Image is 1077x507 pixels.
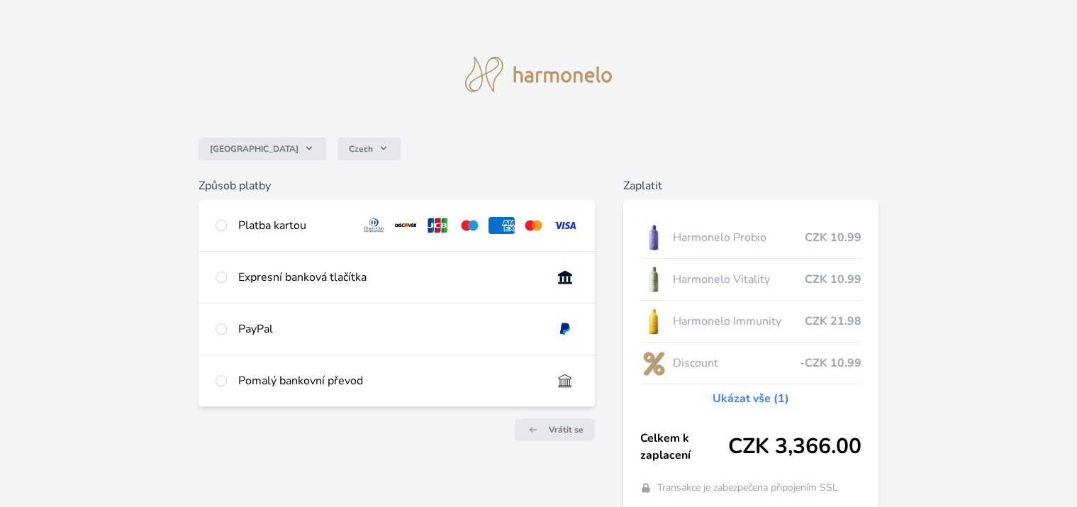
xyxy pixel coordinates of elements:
[800,355,861,372] span: -CZK 10.99
[640,303,667,339] img: IMMUNITY_se_stinem_x-lo.jpg
[552,372,579,389] img: bankTransfer_IBAN.svg
[728,434,861,459] span: CZK 3,366.00
[425,217,451,234] img: jcb.svg
[640,220,667,255] img: CLEAN_PROBIO_se_stinem_x-lo.jpg
[238,372,541,389] div: Pomalý bankovní převod
[515,418,595,441] a: Vrátit se
[520,217,547,234] img: mc.svg
[238,321,541,338] div: PayPal
[640,262,667,297] img: CLEAN_VITALITY_se_stinem_x-lo.jpg
[465,57,613,92] img: logo.svg
[337,138,401,160] button: Czech
[623,177,878,194] h6: Zaplatit
[805,271,861,288] span: CZK 10.99
[361,217,387,234] img: diners.svg
[640,345,667,381] img: discount-lo.png
[673,313,805,330] span: Harmonelo Immunity
[805,229,861,246] span: CZK 10.99
[713,390,789,407] a: Ukázat vše (1)
[549,424,584,435] span: Vrátit se
[238,217,350,234] div: Platba kartou
[673,271,805,288] span: Harmonelo Vitality
[393,217,419,234] img: discover.svg
[673,355,800,372] span: Discount
[552,321,579,338] img: paypal.svg
[657,481,838,495] span: Transakce je zabezpečena připojením SSL
[805,313,861,330] span: CZK 21.98
[349,143,373,155] span: Czech
[199,177,596,194] h6: Způsob platby
[199,138,326,160] button: [GEOGRAPHIC_DATA]
[210,143,298,155] span: [GEOGRAPHIC_DATA]
[552,269,579,286] img: onlineBanking_CZ.svg
[640,430,728,464] span: Celkem k zaplacení
[238,269,541,286] div: Expresní banková tlačítka
[457,217,483,234] img: maestro.svg
[489,217,515,234] img: amex.svg
[552,217,579,234] img: visa.svg
[673,229,805,246] span: Harmonelo Probio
